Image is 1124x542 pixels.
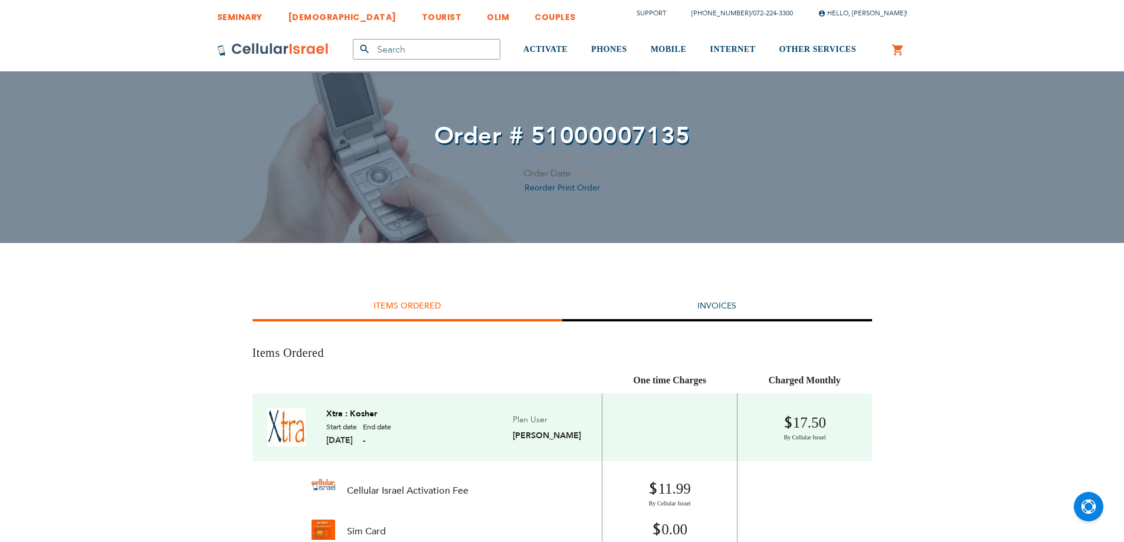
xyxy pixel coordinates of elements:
[523,45,568,54] span: ACTIVATE
[353,39,500,60] input: Search
[738,393,872,461] td: 17.50
[541,153,584,165] span: New Order
[347,485,468,497] span: Cellular Israel Activation Fee
[591,28,627,72] a: PHONES
[575,168,601,179] span: [DATE]
[697,300,736,311] a: Invoices
[779,28,856,72] a: OTHER SERVICES
[217,42,329,57] img: Cellular Israel Logo
[326,409,391,419] a: Xtra : Kosher
[779,45,856,54] span: OTHER SERVICES
[710,28,755,72] a: INTERNET
[710,45,755,54] span: INTERNET
[326,435,357,446] span: [DATE]
[558,182,600,193] a: Print Order
[753,9,793,18] a: 072-224-3300
[784,413,793,433] span: $
[347,525,386,537] span: Sim Card
[692,9,751,18] a: [PHONE_NUMBER]
[611,500,729,508] span: By Cellular Israel
[288,3,396,25] a: [DEMOGRAPHIC_DATA]
[523,28,568,72] a: ACTIVATE
[637,9,666,18] a: Support
[326,422,357,432] span: Start date
[648,479,658,500] span: $
[253,345,872,361] h3: Items Ordered
[513,430,581,441] span: [PERSON_NAME]
[525,182,555,193] span: Reorder
[422,3,462,25] a: TOURIST
[363,422,391,432] span: End date
[651,28,687,72] a: MOBILE
[523,167,573,180] span: Order Date:
[651,45,687,54] span: MOBILE
[312,479,335,491] img: cellular_israel_12.jpeg
[818,9,907,18] span: Hello, [PERSON_NAME]!
[434,120,690,152] span: Order # 51000007135
[769,375,841,385] span: Charged Monthly
[602,461,738,514] td: 11.99
[373,300,441,311] strong: Items Ordered
[746,433,863,442] span: By Cellular Israel
[591,45,627,54] span: PHONES
[312,520,335,540] img: simcardci2.jpg
[680,5,793,22] li: /
[267,408,306,446] img: xtra-logo_7.jpg
[652,520,661,540] span: $
[217,3,263,25] a: SEMINARY
[487,3,509,25] a: OLIM
[633,375,706,385] span: One time Charges
[363,435,391,446] span: -
[513,414,548,425] span: Plan User
[535,3,576,25] a: COUPLES
[525,182,558,193] a: Reorder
